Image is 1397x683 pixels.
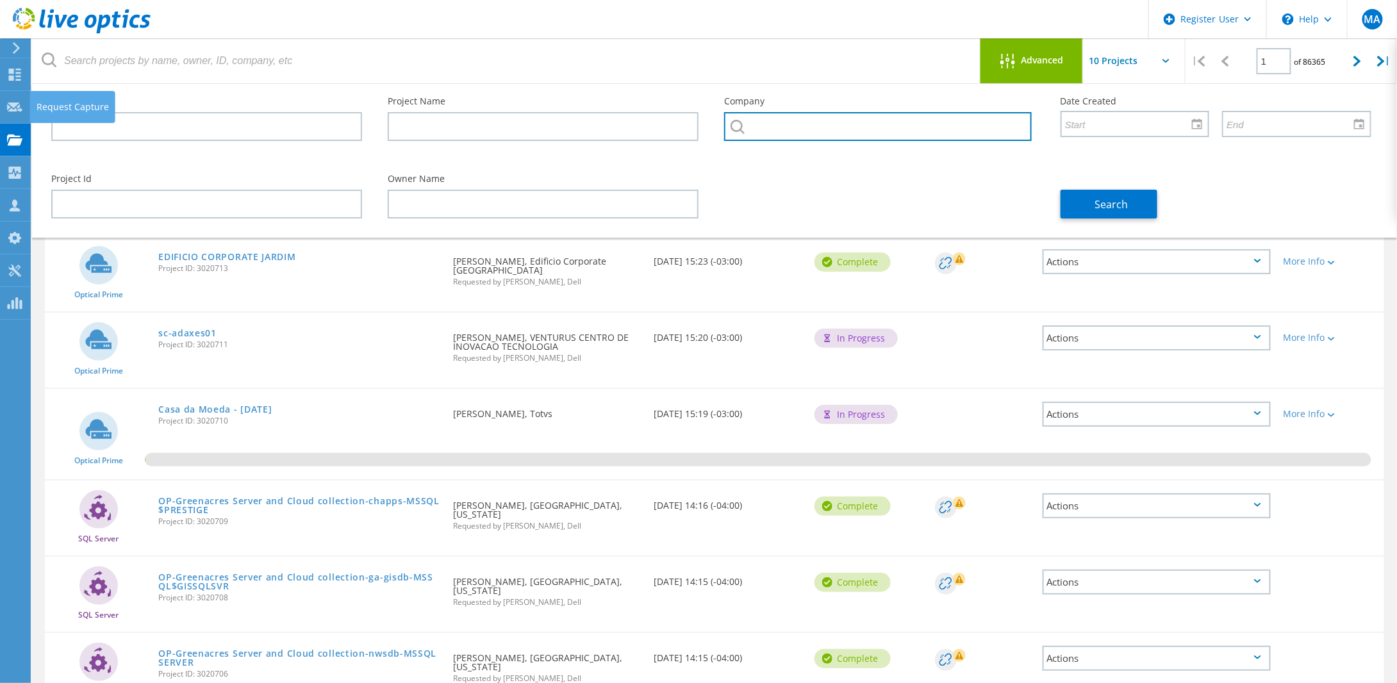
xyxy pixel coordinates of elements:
span: MA [1364,14,1380,24]
span: Optical Prime [74,457,123,465]
div: [DATE] 15:19 (-03:00) [647,389,808,431]
div: In Progress [814,405,898,424]
div: [DATE] 15:20 (-03:00) [647,313,808,355]
span: Requested by [PERSON_NAME], Dell [453,278,641,286]
div: In Progress [814,329,898,348]
label: Project Id [51,174,362,183]
input: Search projects by name, owner, ID, company, etc [32,38,981,83]
span: Requested by [PERSON_NAME], Dell [453,675,641,682]
div: Actions [1043,249,1271,274]
div: [PERSON_NAME], Totvs [447,389,648,431]
span: Optical Prime [74,367,123,375]
div: Actions [1043,325,1271,350]
span: Project ID: 3020713 [158,265,440,272]
div: Actions [1043,646,1271,671]
span: Project ID: 3020711 [158,341,440,349]
span: Project ID: 3020710 [158,417,440,425]
input: End [1223,111,1360,136]
div: [PERSON_NAME], Edificio Corporate [GEOGRAPHIC_DATA] [447,236,648,299]
div: More Info [1284,409,1378,418]
div: Actions [1043,570,1271,595]
label: Date Created [1061,97,1371,106]
a: EDIFICIO CORPORATE JARDIM [158,252,296,261]
span: SQL Server [78,535,119,543]
div: [DATE] 15:23 (-03:00) [647,236,808,279]
label: Owner Name [388,174,698,183]
div: | [1186,38,1212,84]
svg: \n [1282,13,1294,25]
label: Project Name [388,97,698,106]
a: Casa da Moeda - [DATE] [158,405,272,414]
div: Complete [814,649,891,668]
label: Company [724,97,1035,106]
div: [PERSON_NAME], [GEOGRAPHIC_DATA], [US_STATE] [447,481,648,543]
span: Search [1095,197,1128,211]
span: Optical Prime [74,291,123,299]
span: Advanced [1021,56,1064,65]
a: OP-Greenacres Server and Cloud collection-ga-gisdb-MSSQL$GISSQLSVR [158,573,440,591]
div: [PERSON_NAME], VENTURUS CENTRO DE INOVACAO TECNOLOGIA [447,313,648,375]
div: | [1371,38,1397,84]
button: Search [1061,190,1157,218]
span: Project ID: 3020708 [158,594,440,602]
span: Requested by [PERSON_NAME], Dell [453,354,641,362]
span: SQL Server [78,611,119,619]
div: Complete [814,252,891,272]
a: OP-Greenacres Server and Cloud collection-nwsdb-MSSQLSERVER [158,649,440,667]
div: Request Capture [37,103,109,111]
span: Project ID: 3020706 [158,670,440,678]
a: sc-adaxes01 [158,329,217,338]
div: More Info [1284,333,1378,342]
div: [DATE] 14:15 (-04:00) [647,557,808,599]
div: [PERSON_NAME], [GEOGRAPHIC_DATA], [US_STATE] [447,557,648,619]
a: Live Optics Dashboard [13,27,151,36]
div: Actions [1043,402,1271,427]
span: Requested by [PERSON_NAME], Dell [453,522,641,530]
div: [DATE] 14:16 (-04:00) [647,481,808,523]
div: More Info [1284,257,1378,266]
div: [DATE] 14:15 (-04:00) [647,633,808,675]
a: OP-Greenacres Server and Cloud collection-chapps-MSSQL$PRESTIGE [158,497,440,514]
div: Complete [814,497,891,516]
span: of 86365 [1294,56,1326,67]
div: Complete [814,573,891,592]
label: Email Address [51,97,362,106]
span: Requested by [PERSON_NAME], Dell [453,598,641,606]
input: Start [1062,111,1199,136]
span: Project ID: 3020709 [158,518,440,525]
div: Actions [1043,493,1271,518]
